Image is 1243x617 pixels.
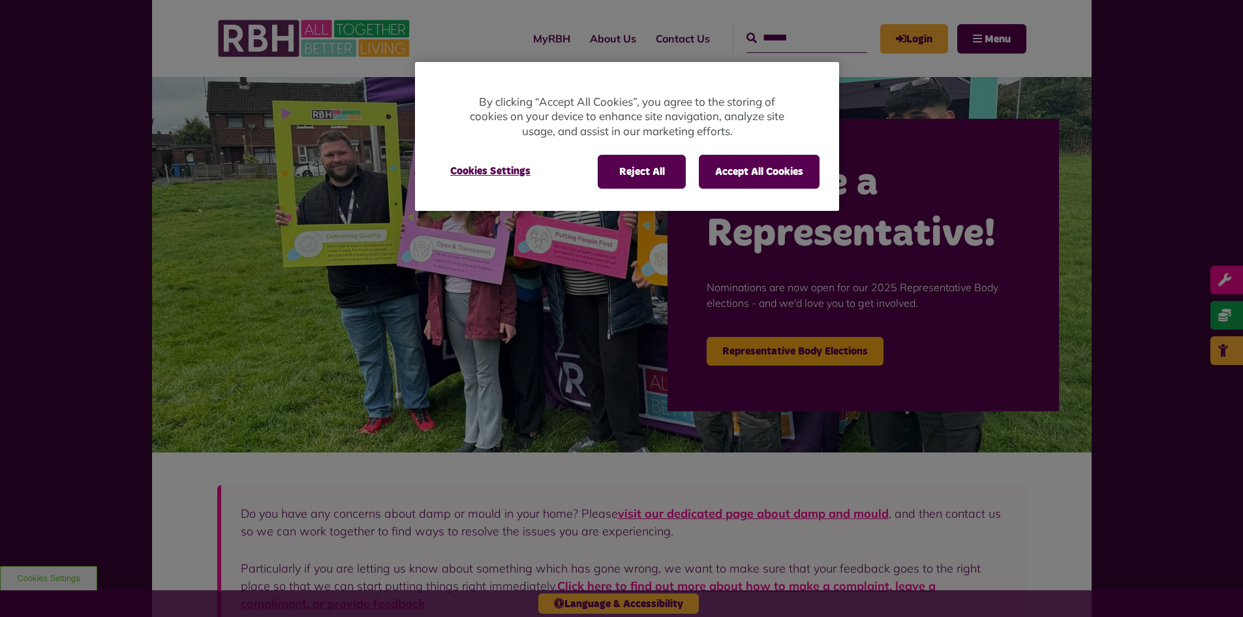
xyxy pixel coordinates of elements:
div: Cookie banner [415,62,839,212]
div: Privacy [415,62,839,212]
p: By clicking “Accept All Cookies”, you agree to the storing of cookies on your device to enhance s... [467,95,787,139]
button: Reject All [598,155,686,189]
button: Accept All Cookies [699,155,820,189]
button: Cookies Settings [435,155,546,187]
